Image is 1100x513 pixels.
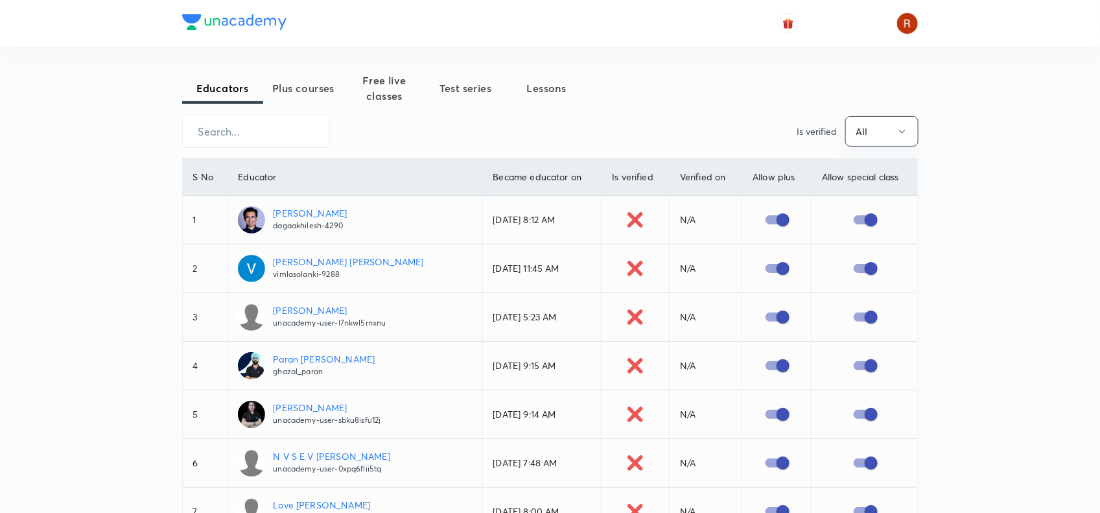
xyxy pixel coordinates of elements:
p: dagaakhilesh-4290 [273,220,347,232]
span: Free live classes [344,73,425,104]
p: unacademy-user-sbku8isfu12j [273,414,380,426]
td: N/A [670,196,742,245]
span: Plus courses [263,80,344,96]
img: avatar [782,18,794,29]
td: 6 [183,439,228,488]
a: Paran [PERSON_NAME]ghazal_paran [238,352,471,379]
a: [PERSON_NAME] [PERSON_NAME]vimlasolanki-9288 [238,255,471,282]
p: [PERSON_NAME] [273,401,380,414]
p: N V S E V [PERSON_NAME] [273,449,390,463]
span: Educators [182,80,263,96]
p: unacademy-user-0xpq6flii5tq [273,463,390,475]
a: [PERSON_NAME]unacademy-user-l7nkwl5rnxnu [238,304,471,331]
p: ghazal_paran [273,366,375,377]
th: Is verified [602,159,670,196]
a: [PERSON_NAME]dagaakhilesh-4290 [238,206,471,233]
span: Lessons [506,80,587,96]
p: [PERSON_NAME] [273,206,347,220]
td: N/A [670,439,742,488]
p: vimlasolanki-9288 [273,268,423,280]
button: avatar [778,13,799,34]
td: 5 [183,390,228,439]
th: Allow special class [812,159,918,196]
td: 4 [183,342,228,390]
p: [PERSON_NAME] [PERSON_NAME] [273,255,423,268]
th: Became educator on [482,159,602,196]
button: All [845,116,919,147]
td: [DATE] 7:48 AM [482,439,602,488]
td: [DATE] 9:15 AM [482,342,602,390]
span: Test series [425,80,506,96]
th: Educator [228,159,482,196]
a: Company Logo [182,14,287,33]
img: Company Logo [182,14,287,30]
td: 3 [183,293,228,342]
a: [PERSON_NAME]unacademy-user-sbku8isfu12j [238,401,471,428]
input: Search... [183,115,329,148]
td: [DATE] 8:12 AM [482,196,602,245]
td: N/A [670,245,742,293]
th: S No [183,159,228,196]
p: [PERSON_NAME] [273,304,386,317]
img: Rupsha chowdhury [896,12,919,34]
td: [DATE] 11:45 AM [482,245,602,293]
td: 2 [183,245,228,293]
p: Love [PERSON_NAME] [273,498,393,512]
td: N/A [670,390,742,439]
p: Paran [PERSON_NAME] [273,352,375,366]
td: N/A [670,293,742,342]
p: Is verified [797,125,837,138]
td: 1 [183,196,228,245]
td: N/A [670,342,742,390]
th: Verified on [670,159,742,196]
td: [DATE] 9:14 AM [482,390,602,439]
td: [DATE] 5:23 AM [482,293,602,342]
a: N V S E V [PERSON_NAME]unacademy-user-0xpq6flii5tq [238,449,471,477]
th: Allow plus [742,159,812,196]
p: unacademy-user-l7nkwl5rnxnu [273,317,386,329]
